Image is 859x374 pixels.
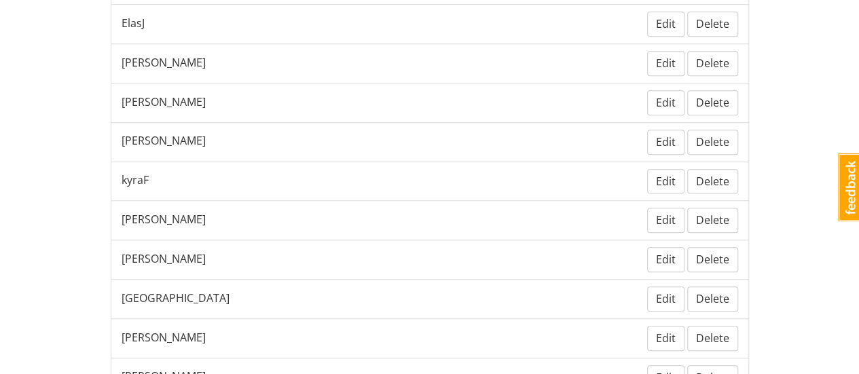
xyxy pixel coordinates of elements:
button: Edit [647,130,684,155]
button: Edit [647,247,684,272]
span: Edit [656,331,676,345]
span: [GEOGRAPHIC_DATA] [122,291,230,306]
span: Edit [656,252,676,267]
span: Edit [656,212,676,227]
span: [PERSON_NAME] [122,133,206,149]
span: [PERSON_NAME] [122,55,206,71]
span: Delete [696,291,729,306]
span: ElasJ [122,16,145,31]
span: Delete [696,331,729,345]
span: [PERSON_NAME] [122,251,206,267]
span: Edit [656,56,676,71]
span: Edit [656,174,676,189]
span: Edit [656,291,676,306]
span: Edit [656,16,676,31]
span: Delete [696,212,729,227]
span: Edit [656,95,676,110]
button: Delete [687,247,738,272]
button: Delete [687,12,738,37]
button: Delete [687,130,738,155]
button: Delete [687,286,738,312]
button: Delete [687,51,738,76]
span: Delete [696,16,729,31]
span: Edit [656,134,676,149]
button: Edit [647,208,684,233]
button: Edit [647,326,684,351]
span: Delete [696,95,729,110]
button: Delete [687,326,738,351]
span: Delete [696,134,729,149]
button: Edit [647,12,684,37]
span: Delete [696,174,729,189]
span: Delete [696,252,729,267]
span: Delete [696,56,729,71]
button: Delete [687,169,738,194]
button: Edit [647,90,684,115]
button: Delete [687,208,738,233]
span: [PERSON_NAME] [122,94,206,110]
button: Edit [647,286,684,312]
span: [PERSON_NAME] [122,212,206,227]
button: Edit [647,51,684,76]
button: Edit [647,169,684,194]
span: [PERSON_NAME] [122,330,206,345]
button: Delete [687,90,738,115]
span: kyraF [122,172,149,188]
